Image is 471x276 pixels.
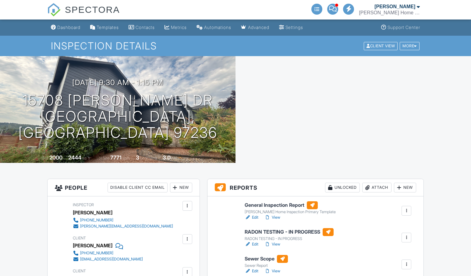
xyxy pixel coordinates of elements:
h6: RADON TESTING - IN PROGRESS [245,228,334,236]
div: Automations [204,25,231,30]
div: [PERSON_NAME] [73,241,112,250]
div: 2444 [68,154,81,161]
span: SPECTORA [65,3,120,16]
span: bathrooms [172,156,189,160]
div: Metrics [171,25,187,30]
span: Client [73,236,86,240]
a: View [264,241,280,247]
a: [EMAIL_ADDRESS][DOMAIN_NAME] [73,256,143,262]
div: [PHONE_NUMBER] [80,218,113,223]
div: Settings [285,25,303,30]
div: [EMAIL_ADDRESS][DOMAIN_NAME] [80,257,143,262]
div: Dashboard [57,25,80,30]
h6: Sewer Scope [245,255,288,263]
a: Templates [88,22,121,33]
div: Templates [97,25,119,30]
a: Edit [245,268,258,274]
a: View [264,268,280,274]
span: bedrooms [140,156,157,160]
h1: 15708 [PERSON_NAME] Dr [GEOGRAPHIC_DATA], [GEOGRAPHIC_DATA] 97236 [10,92,226,141]
div: Unlocked [325,183,360,192]
div: Murphy Home Inspection [359,10,420,16]
a: General Inspection Report [PERSON_NAME] Home Inspection Primary Template [245,201,336,215]
div: [PERSON_NAME] [73,208,112,217]
div: Client View [364,42,398,50]
a: Client View [363,43,399,48]
h3: People [48,179,200,196]
div: 7771 [110,154,122,161]
div: RADON TESTING - IN PROGRESS [245,236,334,241]
div: 3.0 [163,154,171,161]
div: Support Center [388,25,420,30]
span: Built [42,156,48,160]
div: 2000 [49,154,62,161]
div: [PERSON_NAME] Home Inspection Primary Template [245,210,336,214]
div: New [170,183,192,192]
a: Support Center [379,22,423,33]
div: Sewer Report [245,263,288,268]
a: SPECTORA [47,9,120,20]
h6: General Inspection Report [245,201,336,209]
a: [PHONE_NUMBER] [73,250,143,256]
a: Settings [277,22,306,33]
div: [PERSON_NAME][EMAIL_ADDRESS][DOMAIN_NAME] [80,224,173,229]
span: sq. ft. [82,156,91,160]
a: Edit [245,214,258,220]
div: Attach [362,183,391,192]
a: Edit [245,241,258,247]
span: Client [73,269,86,273]
h1: Inspection Details [51,41,420,51]
img: The Best Home Inspection Software - Spectora [47,3,61,16]
div: Disable Client CC Email [108,183,168,192]
div: Contacts [136,25,155,30]
h3: [DATE] 9:30 am - 1:15 pm [72,78,163,87]
a: Automations (Advanced) [194,22,234,33]
a: Advanced [239,22,272,33]
a: Metrics [162,22,189,33]
div: [PERSON_NAME] [374,4,415,10]
a: RADON TESTING - IN PROGRESS RADON TESTING - IN PROGRESS [245,228,334,242]
h3: Reports [207,179,423,196]
span: Lot Size [97,156,109,160]
a: View [264,214,280,220]
a: [PHONE_NUMBER] [73,217,173,223]
a: [PERSON_NAME][EMAIL_ADDRESS][DOMAIN_NAME] [73,223,173,229]
a: Dashboard [48,22,83,33]
span: Inspector [73,203,94,207]
div: New [394,183,416,192]
a: Contacts [126,22,157,33]
div: More [400,42,420,50]
div: 3 [136,154,139,161]
a: Sewer Scope Sewer Report [245,255,288,268]
div: Advanced [248,25,269,30]
div: [PHONE_NUMBER] [80,251,113,256]
span: sq.ft. [122,156,130,160]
